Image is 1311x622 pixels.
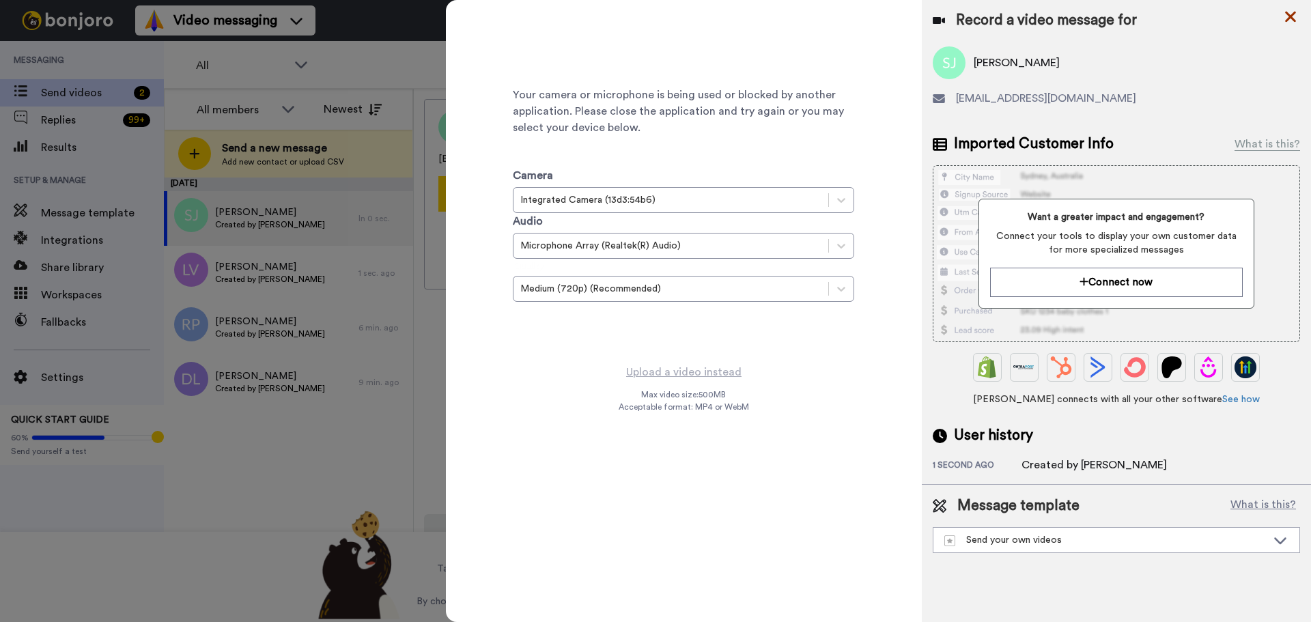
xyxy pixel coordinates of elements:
span: Acceptable format: MP4 or WebM [619,401,749,412]
span: Connect your tools to display your own customer data for more specialized messages [990,229,1242,257]
span: User history [954,425,1033,446]
span: Max video size: 500 MB [641,389,726,400]
span: Want a greater impact and engagement? [990,210,1242,224]
img: ActiveCampaign [1087,356,1109,378]
div: Send your own videos [944,533,1267,547]
img: Patreon [1161,356,1183,378]
img: demo-template.svg [944,535,955,546]
span: [EMAIL_ADDRESS][DOMAIN_NAME] [956,90,1136,107]
div: Medium (720p) (Recommended) [520,282,821,296]
img: Hubspot [1050,356,1072,378]
label: Audio [513,213,543,229]
img: ConvertKit [1124,356,1146,378]
span: Message template [957,496,1080,516]
a: See how [1222,395,1260,404]
span: [PERSON_NAME] connects with all your other software [933,393,1300,406]
img: Ontraport [1013,356,1035,378]
img: Drip [1198,356,1220,378]
span: Imported Customer Info [954,134,1114,154]
img: Shopify [976,356,998,378]
div: Microphone Array (Realtek(R) Audio) [520,239,821,253]
label: Quality [513,259,544,272]
label: Camera [513,167,553,184]
div: Created by [PERSON_NAME] [1021,457,1167,473]
div: Integrated Camera (13d3:54b6) [520,193,821,207]
div: What is this? [1235,136,1300,152]
button: Connect now [990,268,1242,297]
img: GoHighLevel [1235,356,1256,378]
span: Your camera or microphone is being used or blocked by another application. Please close the appli... [513,87,854,136]
div: 1 second ago [933,460,1021,473]
button: What is this? [1226,496,1300,516]
button: Upload a video instead [622,363,746,381]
